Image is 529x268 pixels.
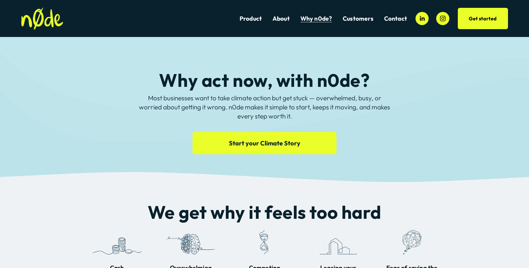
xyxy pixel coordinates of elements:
[137,93,392,121] p: Most businesses want to take climate action but get stuck — overwhelmed, busy, or worried about g...
[343,14,373,23] a: folder dropdown
[240,14,262,23] a: Product
[21,8,63,30] img: n0de
[137,71,392,90] h2: Why act now, with n0de?
[272,14,290,23] a: About
[458,8,508,29] a: Get started
[436,12,449,25] a: Instagram
[193,132,336,154] a: Start your Climate Story
[300,14,332,23] a: Why n0de?
[415,12,429,25] a: LinkedIn
[343,15,373,22] span: Customers
[384,14,407,23] a: Contact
